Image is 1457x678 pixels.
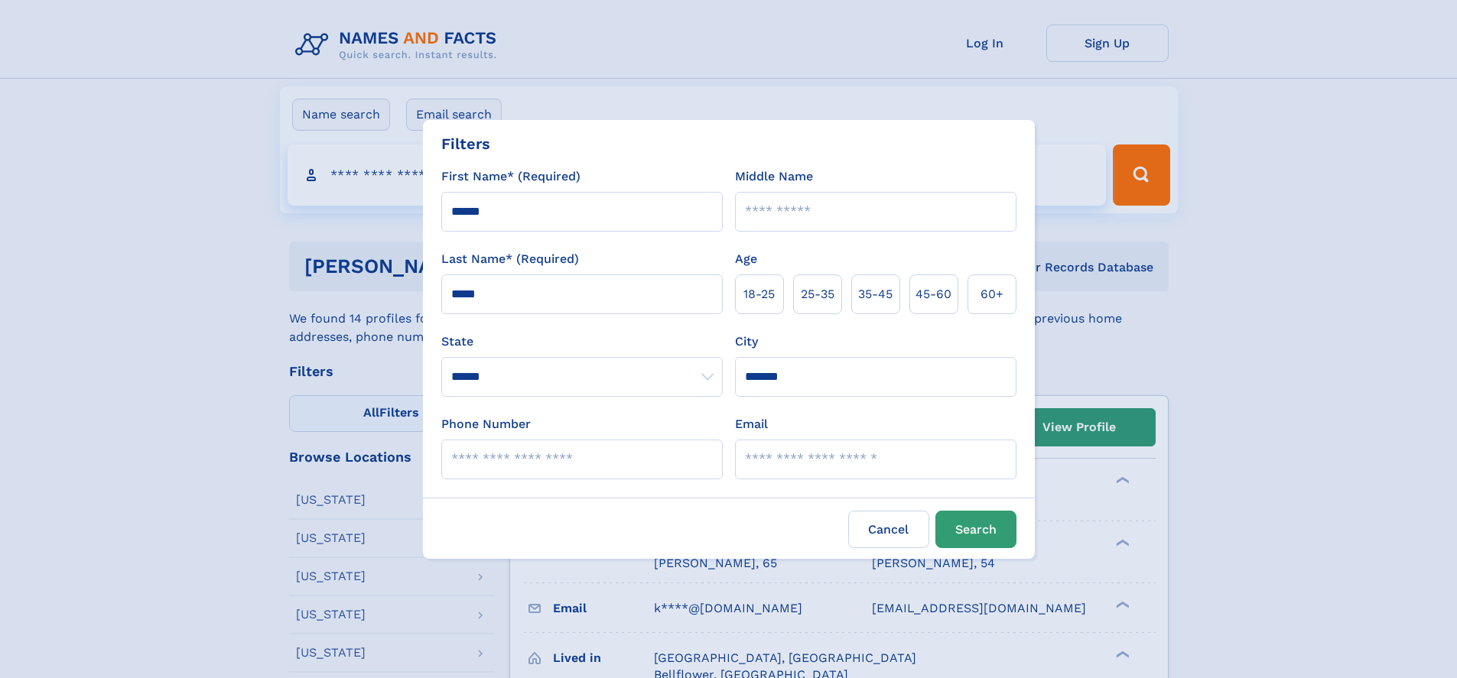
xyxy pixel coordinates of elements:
[858,285,893,303] span: 35‑45
[743,285,775,303] span: 18‑25
[441,132,490,155] div: Filters
[848,511,929,548] label: Cancel
[801,285,834,303] span: 25‑35
[981,285,1003,303] span: 60+
[441,333,723,351] label: State
[735,250,757,268] label: Age
[735,415,768,433] label: Email
[441,415,531,433] label: Phone Number
[735,167,813,186] label: Middle Name
[441,250,579,268] label: Last Name* (Required)
[735,333,758,351] label: City
[916,285,951,303] span: 45‑60
[935,511,1016,548] button: Search
[441,167,581,186] label: First Name* (Required)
